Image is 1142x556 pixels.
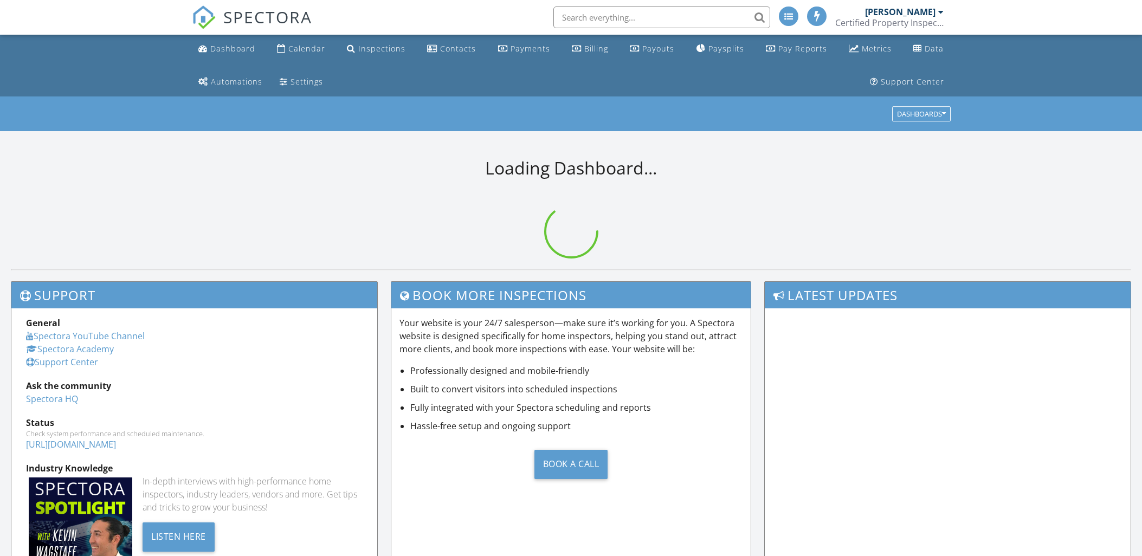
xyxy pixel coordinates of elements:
a: Spectora Academy [26,343,114,355]
div: Automations [211,76,262,87]
div: Book a Call [534,450,608,479]
input: Search everything... [553,7,770,28]
div: Certified Property Inspections, Inc [835,17,944,28]
div: Payments [511,43,550,54]
a: Spectora HQ [26,393,78,405]
div: Data [925,43,944,54]
div: Dashboards [897,111,946,118]
a: Metrics [844,39,896,59]
button: Dashboards [892,107,951,122]
a: Support Center [866,72,949,92]
div: Contacts [440,43,476,54]
div: Settings [291,76,323,87]
li: Built to convert visitors into scheduled inspections [410,383,743,396]
div: Calendar [288,43,325,54]
a: Spectora YouTube Channel [26,330,145,342]
a: Automations (Advanced) [194,72,267,92]
h3: Latest Updates [765,282,1131,308]
div: Listen Here [143,522,215,552]
div: Payouts [642,43,674,54]
img: The Best Home Inspection Software - Spectora [192,5,216,29]
div: Inspections [358,43,405,54]
h3: Support [11,282,377,308]
div: Billing [584,43,608,54]
a: Contacts [423,39,480,59]
div: In-depth interviews with high-performance home inspectors, industry leaders, vendors and more. Ge... [143,475,363,514]
span: SPECTORA [223,5,312,28]
a: Dashboard [194,39,260,59]
a: Pay Reports [762,39,831,59]
a: Book a Call [399,441,743,487]
li: Hassle-free setup and ongoing support [410,419,743,432]
a: Payouts [625,39,679,59]
a: Inspections [343,39,410,59]
a: Settings [275,72,327,92]
a: SPECTORA [192,15,312,37]
strong: General [26,317,60,329]
a: Payments [494,39,554,59]
a: Data [909,39,948,59]
div: Dashboard [210,43,255,54]
div: Status [26,416,363,429]
a: Listen Here [143,530,215,542]
div: Industry Knowledge [26,462,363,475]
a: Paysplits [692,39,749,59]
div: [PERSON_NAME] [865,7,935,17]
a: Billing [567,39,612,59]
li: Fully integrated with your Spectora scheduling and reports [410,401,743,414]
div: Support Center [881,76,944,87]
li: Professionally designed and mobile-friendly [410,364,743,377]
a: Calendar [273,39,330,59]
p: Your website is your 24/7 salesperson—make sure it’s working for you. A Spectora website is desig... [399,316,743,355]
a: [URL][DOMAIN_NAME] [26,438,116,450]
div: Pay Reports [778,43,827,54]
div: Ask the community [26,379,363,392]
div: Paysplits [708,43,744,54]
div: Metrics [862,43,892,54]
a: Support Center [26,356,98,368]
h3: Book More Inspections [391,282,751,308]
div: Check system performance and scheduled maintenance. [26,429,363,438]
